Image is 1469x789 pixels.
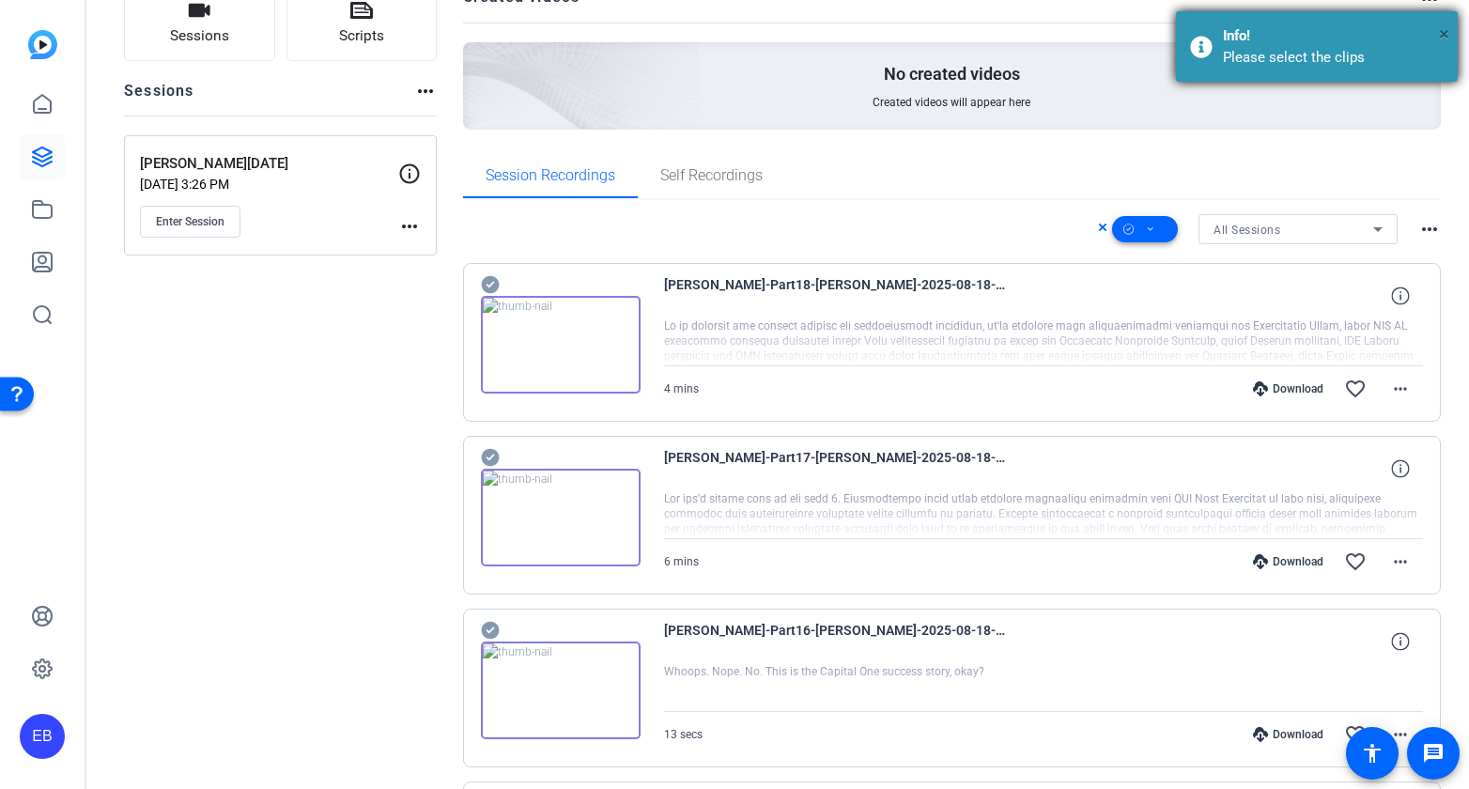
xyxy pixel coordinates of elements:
[1223,47,1444,69] div: Please select the clips
[664,446,1012,491] span: [PERSON_NAME]-Part17-[PERSON_NAME]-2025-08-18-18-15-28-903-0
[884,63,1020,85] p: No created videos
[1389,723,1412,746] mat-icon: more_horiz
[1439,23,1449,45] span: ×
[1344,378,1367,400] mat-icon: favorite_border
[1361,742,1384,765] mat-icon: accessibility
[664,273,1012,318] span: [PERSON_NAME]-Part18-[PERSON_NAME]-2025-08-18-18-23-33-890-0
[124,80,194,116] h2: Sessions
[1244,727,1333,742] div: Download
[664,555,699,568] span: 6 mins
[1439,20,1449,48] button: Close
[1214,224,1280,237] span: All Sessions
[664,728,703,741] span: 13 secs
[339,25,384,47] span: Scripts
[414,80,437,102] mat-icon: more_horiz
[1389,550,1412,573] mat-icon: more_horiz
[140,153,398,175] p: [PERSON_NAME][DATE]
[398,215,421,238] mat-icon: more_horiz
[1344,550,1367,573] mat-icon: favorite_border
[664,382,699,395] span: 4 mins
[1244,554,1333,569] div: Download
[156,214,224,229] span: Enter Session
[28,30,57,59] img: blue-gradient.svg
[481,642,641,739] img: thumb-nail
[1344,723,1367,746] mat-icon: favorite_border
[481,469,641,566] img: thumb-nail
[20,714,65,759] div: EB
[140,206,240,238] button: Enter Session
[1418,218,1441,240] mat-icon: more_horiz
[664,619,1012,664] span: [PERSON_NAME]-Part16-[PERSON_NAME]-2025-08-18-18-14-52-603-0
[660,168,763,183] span: Self Recordings
[1244,381,1333,396] div: Download
[486,168,615,183] span: Session Recordings
[1422,742,1445,765] mat-icon: message
[481,296,641,394] img: thumb-nail
[1223,25,1444,47] div: Info!
[873,95,1030,110] span: Created videos will appear here
[170,25,229,47] span: Sessions
[1389,378,1412,400] mat-icon: more_horiz
[140,177,398,192] p: [DATE] 3:26 PM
